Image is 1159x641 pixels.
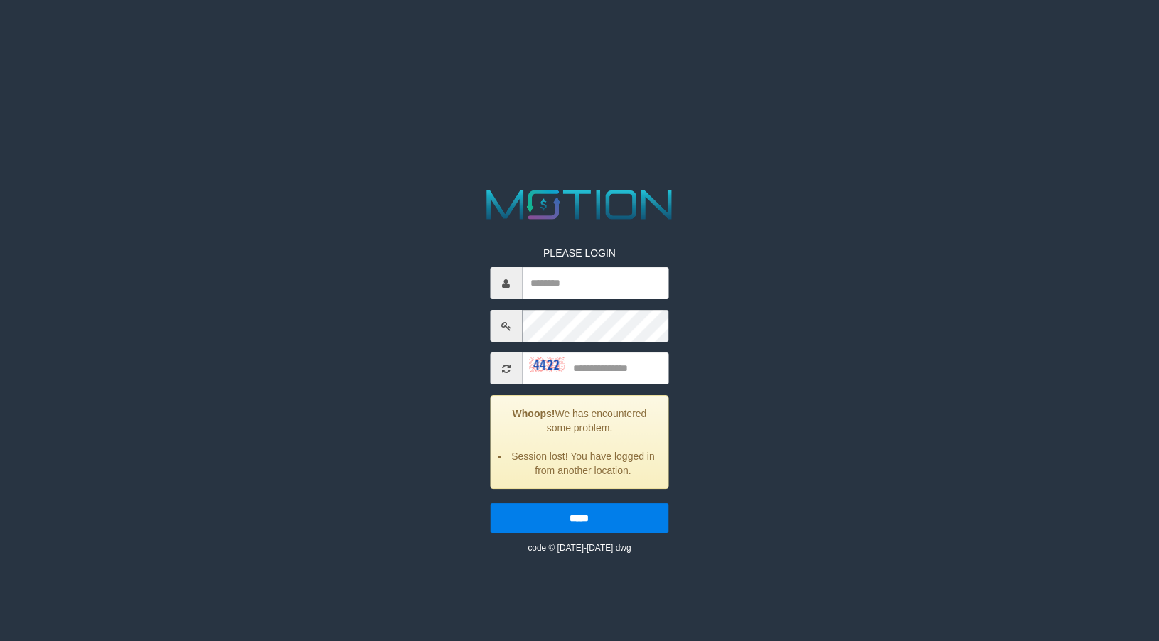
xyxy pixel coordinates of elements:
[478,185,680,225] img: MOTION_logo.png
[528,543,631,553] small: code © [DATE]-[DATE] dwg
[508,449,658,478] li: Session lost! You have logged in from another location.
[529,357,565,372] img: captcha
[490,395,669,489] div: We has encountered some problem.
[513,408,555,419] strong: Whoops!
[490,246,669,260] p: PLEASE LOGIN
